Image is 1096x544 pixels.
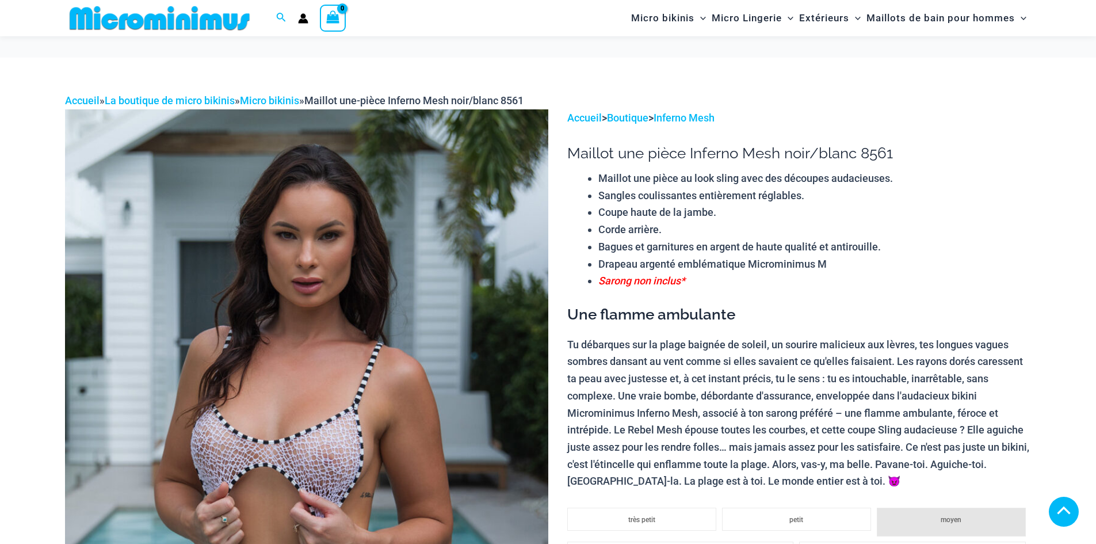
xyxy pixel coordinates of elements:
[627,2,1032,35] nav: Navigation du site
[598,172,893,184] font: Maillot une pièce au look sling avec des découpes audacieuses.
[567,306,735,323] font: Une flamme ambulante
[65,5,254,31] img: LOGO DE LA BOUTIQUE MM À PLAT
[602,112,607,124] font: >
[320,5,346,31] a: Voir le panier, vide
[299,94,304,106] font: »
[796,3,864,33] a: ExtérieursMenu BasculerMenu Basculer
[304,94,524,106] font: Maillot une-pièce Inferno Mesh noir/blanc 8561
[789,516,803,524] font: petit
[598,189,804,201] font: Sangles coulissantes entièrement réglables.
[235,94,240,106] font: »
[276,11,287,25] a: Lien vers l'icône de recherche
[864,3,1029,33] a: Maillots de bain pour hommesMenu BasculerMenu Basculer
[712,12,782,24] font: Micro Lingerie
[648,112,654,124] font: >
[100,94,105,106] font: »
[849,3,861,33] span: Menu Basculer
[598,241,881,253] font: Bagues et garnitures en argent de haute qualité et antirouille.
[240,94,299,106] a: Micro bikinis
[709,3,796,33] a: Micro LingerieMenu BasculerMenu Basculer
[598,275,685,287] font: Sarong non inclus*
[631,12,694,24] font: Micro bikinis
[567,112,602,124] a: Accueil
[598,223,662,235] font: Corde arrière.
[628,516,655,524] font: très petit
[607,112,648,124] a: Boutique
[567,508,716,531] li: très petit
[694,3,706,33] span: Menu Basculer
[799,12,849,24] font: Extérieurs
[782,3,793,33] span: Menu Basculer
[1015,3,1026,33] span: Menu Basculer
[298,13,308,24] a: Lien vers l'icône du compte
[654,112,715,124] a: Inferno Mesh
[567,338,1029,488] font: Tu débarques sur la plage baignée de soleil, un sourire malicieux aux lèvres, tes longues vagues ...
[941,516,961,524] font: moyen
[567,144,893,162] font: Maillot une pièce Inferno Mesh noir/blanc 8561
[877,508,1026,537] li: moyen
[598,206,716,218] font: Coupe haute de la jambe.
[65,94,100,106] a: Accueil
[628,3,709,33] a: Micro bikinisMenu BasculerMenu Basculer
[598,258,827,270] font: Drapeau argenté emblématique Microminimus M
[722,508,871,531] li: petit
[866,12,1015,24] font: Maillots de bain pour hommes
[105,94,235,106] a: La boutique de micro bikinis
